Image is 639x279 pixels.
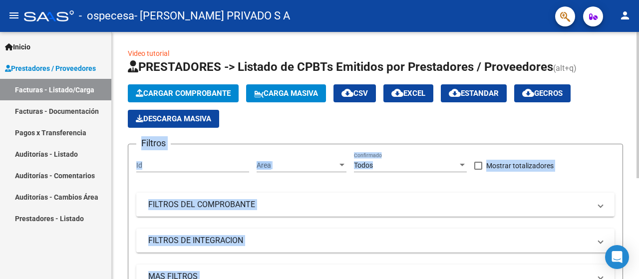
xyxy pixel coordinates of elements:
mat-icon: person [619,9,631,21]
span: Descarga Masiva [136,114,211,123]
mat-panel-title: FILTROS DEL COMPROBANTE [148,199,591,210]
button: Descarga Masiva [128,110,219,128]
div: Open Intercom Messenger [605,245,629,269]
a: Video tutorial [128,49,169,57]
button: EXCEL [383,84,433,102]
span: PRESTADORES -> Listado de CPBTs Emitidos por Prestadores / Proveedores [128,60,553,74]
span: Carga Masiva [254,89,318,98]
button: Carga Masiva [246,84,326,102]
span: Prestadores / Proveedores [5,63,96,74]
mat-icon: cloud_download [522,87,534,99]
span: Cargar Comprobante [136,89,231,98]
button: Estandar [441,84,507,102]
span: EXCEL [391,89,425,98]
span: Inicio [5,41,30,52]
button: CSV [333,84,376,102]
mat-expansion-panel-header: FILTROS DE INTEGRACION [136,229,615,253]
mat-expansion-panel-header: FILTROS DEL COMPROBANTE [136,193,615,217]
span: Gecros [522,89,563,98]
span: Area [257,161,337,170]
mat-icon: cloud_download [341,87,353,99]
mat-icon: cloud_download [391,87,403,99]
app-download-masive: Descarga masiva de comprobantes (adjuntos) [128,110,219,128]
span: (alt+q) [553,63,577,73]
mat-icon: cloud_download [449,87,461,99]
h3: Filtros [136,136,171,150]
span: Estandar [449,89,499,98]
span: Mostrar totalizadores [486,160,554,172]
span: - ospecesa [79,5,134,27]
mat-panel-title: FILTROS DE INTEGRACION [148,235,591,246]
button: Cargar Comprobante [128,84,239,102]
span: Todos [354,161,373,169]
mat-icon: menu [8,9,20,21]
span: - [PERSON_NAME] PRIVADO S A [134,5,290,27]
button: Gecros [514,84,571,102]
span: CSV [341,89,368,98]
